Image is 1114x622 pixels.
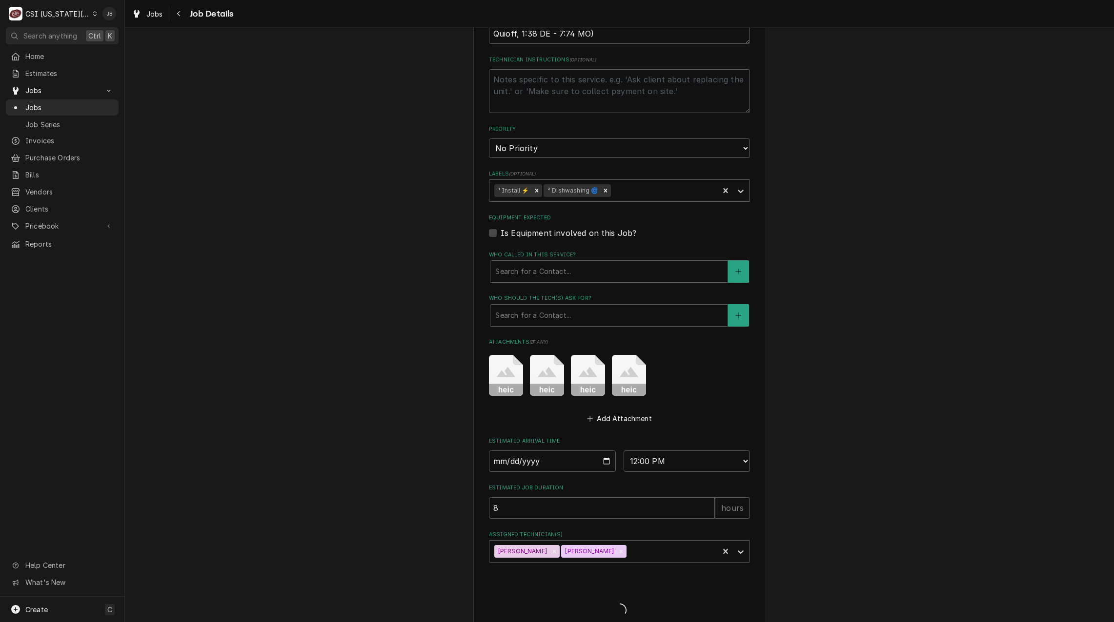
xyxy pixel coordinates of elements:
div: Remove ² Dishwashing 🌀 [600,184,611,197]
span: Jobs [146,9,163,19]
button: Navigate back [171,6,187,21]
div: JB [102,7,116,20]
div: Assigned Technician(s) [489,531,750,563]
button: heic [489,355,523,396]
div: Technician Instructions [489,56,750,113]
a: Purchase Orders [6,150,119,166]
a: Go to Pricebook [6,218,119,234]
button: Create New Contact [728,260,749,283]
label: Labels [489,170,750,178]
div: Joshua Bennett's Avatar [102,7,116,20]
button: heic [612,355,646,396]
span: Help Center [25,560,113,570]
span: Reports [25,239,114,249]
div: Estimated Arrival Time [489,437,750,472]
span: Ctrl [88,31,101,41]
div: ² Dishwashing 🌀 [544,184,600,197]
button: Create New Contact [728,304,749,327]
div: CSI [US_STATE][GEOGRAPHIC_DATA] [25,9,90,19]
label: Priority [489,125,750,133]
span: Home [25,51,114,61]
button: Search anythingCtrlK [6,27,119,44]
div: Remove Will Larsen [549,545,560,558]
div: Labels [489,170,750,202]
div: hours [715,497,750,519]
label: Is Equipment involved on this Job? [501,227,636,239]
a: Vendors [6,184,119,200]
a: Estimates [6,65,119,81]
label: Who should the tech(s) ask for? [489,294,750,302]
div: Attachments [489,338,750,425]
button: heic [530,355,564,396]
a: Reports [6,236,119,252]
a: Home [6,48,119,64]
div: Remove ¹ Install ⚡️ [531,184,542,197]
a: Bills [6,167,119,183]
div: C [9,7,22,20]
div: Priority [489,125,750,158]
span: What's New [25,577,113,587]
span: Create [25,605,48,614]
a: Jobs [128,6,167,22]
label: Equipment Expected [489,214,750,222]
div: Equipment Expected [489,214,750,239]
span: ( if any ) [529,339,548,345]
a: Jobs [6,99,119,116]
a: Clients [6,201,119,217]
span: Pricebook [25,221,99,231]
span: ( optional ) [509,171,536,176]
div: Remove Zach Harris [616,545,627,558]
a: Go to Help Center [6,557,119,573]
a: Job Series [6,117,119,133]
div: [PERSON_NAME] [561,545,616,558]
button: Add Attachment [586,411,654,425]
label: Who called in this service? [489,251,750,259]
span: Clients [25,204,114,214]
span: Invoices [25,136,114,146]
span: Estimates [25,68,114,78]
div: CSI Kansas City's Avatar [9,7,22,20]
svg: Create New Contact [735,268,741,275]
a: Go to Jobs [6,82,119,98]
svg: Create New Contact [735,312,741,319]
span: Bills [25,170,114,180]
input: Date [489,450,616,472]
label: Attachments [489,338,750,346]
span: Job Details [187,7,234,20]
a: Go to What's New [6,574,119,590]
span: Purchase Orders [25,153,114,163]
div: [PERSON_NAME] [494,545,549,558]
span: Vendors [25,187,114,197]
div: Who called in this service? [489,251,750,283]
label: Technician Instructions [489,56,750,64]
span: Jobs [25,102,114,113]
span: Loading... [613,600,627,621]
span: Job Series [25,119,114,130]
div: Estimated Job Duration [489,484,750,519]
label: Estimated Job Duration [489,484,750,492]
div: Who should the tech(s) ask for? [489,294,750,326]
span: Jobs [25,85,99,96]
label: Estimated Arrival Time [489,437,750,445]
span: Search anything [23,31,77,41]
select: Time Select [624,450,750,472]
button: heic [571,355,605,396]
span: ( optional ) [569,57,597,62]
div: ¹ Install ⚡️ [494,184,531,197]
span: K [108,31,112,41]
a: Invoices [6,133,119,149]
label: Assigned Technician(s) [489,531,750,539]
span: C [107,604,112,615]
